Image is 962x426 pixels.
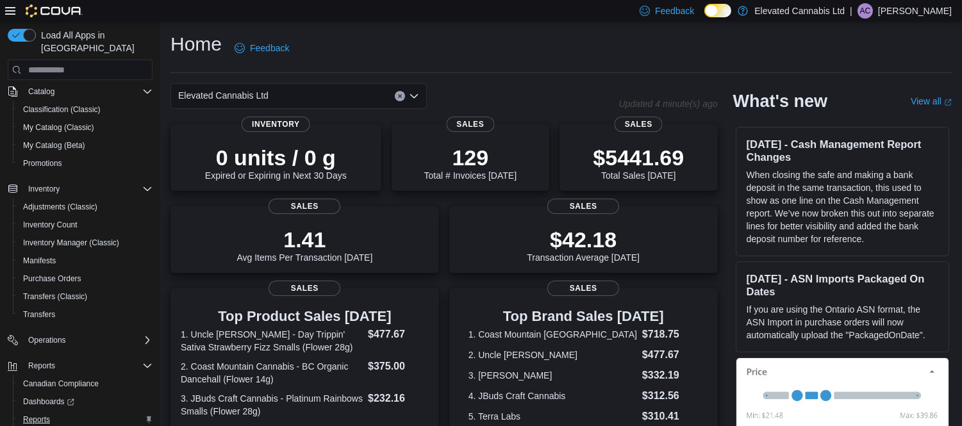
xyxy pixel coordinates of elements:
div: Total Sales [DATE] [593,145,684,181]
h1: Home [170,31,222,57]
span: Canadian Compliance [18,376,153,391]
img: Cova [26,4,83,17]
span: Adjustments (Classic) [23,202,97,212]
p: $5441.69 [593,145,684,170]
span: Promotions [23,158,62,168]
span: Adjustments (Classic) [18,199,153,215]
span: Sales [269,199,340,214]
dd: $332.19 [642,368,699,383]
span: Inventory Manager (Classic) [18,235,153,250]
a: View allExternal link [911,96,952,106]
span: Reports [28,361,55,371]
svg: External link [944,99,952,106]
dt: 1. Uncle [PERSON_NAME] - Day Trippin' Sativa Strawberry Fizz Smalls (Flower 28g) [181,328,363,354]
span: Catalog [28,86,54,97]
button: Promotions [13,154,158,172]
button: Manifests [13,252,158,270]
span: Sales [547,199,619,214]
h3: Top Product Sales [DATE] [181,309,429,324]
span: Classification (Classic) [18,102,153,117]
a: Inventory Count [18,217,83,233]
button: Inventory Manager (Classic) [13,234,158,252]
p: 129 [424,145,517,170]
p: Updated 4 minute(s) ago [618,99,717,109]
dt: 3. [PERSON_NAME] [469,369,637,382]
dd: $312.56 [642,388,699,404]
span: Inventory Manager (Classic) [23,238,119,248]
a: Dashboards [13,393,158,411]
span: Inventory [28,184,60,194]
span: Reports [23,358,153,373]
button: Operations [23,332,71,348]
span: Transfers [18,307,153,322]
span: Manifests [23,256,56,266]
span: My Catalog (Beta) [23,140,85,151]
span: Promotions [18,156,153,171]
a: Adjustments (Classic) [18,199,103,215]
a: Manifests [18,253,61,268]
a: Canadian Compliance [18,376,104,391]
a: Dashboards [18,394,79,409]
p: If you are using the Ontario ASN format, the ASN Import in purchase orders will now automatically... [747,303,938,341]
span: AC [860,3,871,19]
button: Operations [3,331,158,349]
button: Classification (Classic) [13,101,158,119]
span: Transfers (Classic) [18,289,153,304]
p: [PERSON_NAME] [878,3,952,19]
span: Catalog [23,84,153,99]
a: Transfers [18,307,60,322]
span: Sales [547,281,619,296]
p: 1.41 [236,227,372,252]
dd: $477.67 [642,347,699,363]
span: Operations [23,332,153,348]
dd: $477.67 [368,327,429,342]
button: Inventory [23,181,65,197]
div: Avg Items Per Transaction [DATE] [236,227,372,263]
a: Promotions [18,156,67,171]
p: Elevated Cannabis Ltd [754,3,845,19]
h2: What's new [733,91,827,111]
div: Transaction Average [DATE] [527,227,640,263]
span: Classification (Classic) [23,104,101,115]
button: Clear input [395,91,405,101]
dd: $310.41 [642,409,699,424]
span: Load All Apps in [GEOGRAPHIC_DATA] [36,29,153,54]
a: Transfers (Classic) [18,289,92,304]
div: Ashley Carter [858,3,873,19]
button: Transfers (Classic) [13,288,158,306]
span: Sales [615,117,663,132]
button: Transfers [13,306,158,324]
p: 0 units / 0 g [205,145,347,170]
span: Feedback [655,4,694,17]
span: Transfers [23,309,55,320]
dt: 1. Coast Mountain [GEOGRAPHIC_DATA] [469,328,637,341]
a: Classification (Classic) [18,102,106,117]
button: Catalog [3,83,158,101]
span: Sales [269,281,340,296]
p: | [850,3,852,19]
span: Inventory [23,181,153,197]
dt: 2. Uncle [PERSON_NAME] [469,348,637,361]
span: Feedback [250,42,289,54]
h3: [DATE] - Cash Management Report Changes [747,138,938,163]
button: Reports [3,357,158,375]
h3: Top Brand Sales [DATE] [469,309,699,324]
button: Adjustments (Classic) [13,198,158,216]
span: Purchase Orders [23,274,81,284]
a: Purchase Orders [18,271,87,286]
a: Inventory Manager (Classic) [18,235,124,250]
p: $42.18 [527,227,640,252]
button: Reports [23,358,60,373]
dt: 2. Coast Mountain Cannabis - BC Organic Dancehall (Flower 14g) [181,360,363,386]
span: Inventory [242,117,310,132]
div: Expired or Expiring in Next 30 Days [205,145,347,181]
span: Reports [23,414,50,425]
span: My Catalog (Classic) [23,122,94,133]
span: Transfers (Classic) [23,291,87,302]
span: Operations [28,335,66,345]
p: When closing the safe and making a bank deposit in the same transaction, this used to show as one... [747,168,938,245]
dd: $232.16 [368,391,429,406]
span: Dashboards [23,397,74,407]
span: Canadian Compliance [23,379,99,389]
dt: 5. Terra Labs [469,410,637,423]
